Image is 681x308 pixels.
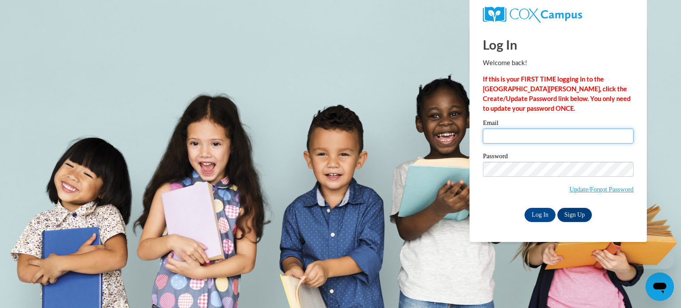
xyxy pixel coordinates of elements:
[483,120,634,129] label: Email
[524,208,556,222] input: Log In
[483,153,634,162] label: Password
[483,75,630,112] strong: If this is your FIRST TIME logging in to the [GEOGRAPHIC_DATA][PERSON_NAME], click the Create/Upd...
[557,208,592,222] a: Sign Up
[569,186,634,193] a: Update/Forgot Password
[605,250,674,269] iframe: Message from company
[646,273,674,301] iframe: Button to launch messaging window
[483,7,634,23] a: COX Campus
[483,35,634,54] h1: Log In
[483,7,582,23] img: COX Campus
[483,58,634,68] p: Welcome back!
